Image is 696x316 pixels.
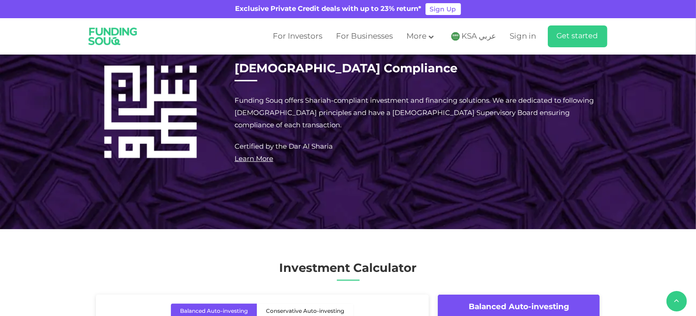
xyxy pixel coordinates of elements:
[462,31,496,42] span: KSA عربي
[235,141,601,153] p: Certified by the Dar Al Sharia
[235,98,594,129] span: Funding Souq offers Shariah-compliant investment and financing solutions. We are dedicated to fol...
[426,3,461,15] a: Sign Up
[508,29,536,44] a: Sign in
[235,63,457,75] span: [DEMOGRAPHIC_DATA] Compliance
[235,4,422,15] div: Exclusive Private Credit deals with up to 23% return*
[557,33,598,40] span: Get started
[82,20,144,53] img: Logo
[407,33,427,40] span: More
[354,263,417,275] span: Calculator
[235,156,273,162] a: Learn More
[451,32,460,41] img: SA Flag
[334,29,396,44] a: For Businesses
[666,291,687,311] button: back
[469,303,569,311] span: Balanced Auto-investing
[510,33,536,40] span: Sign in
[280,263,351,275] span: Investment
[96,57,205,166] img: Compliance Image
[271,29,325,44] a: For Investors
